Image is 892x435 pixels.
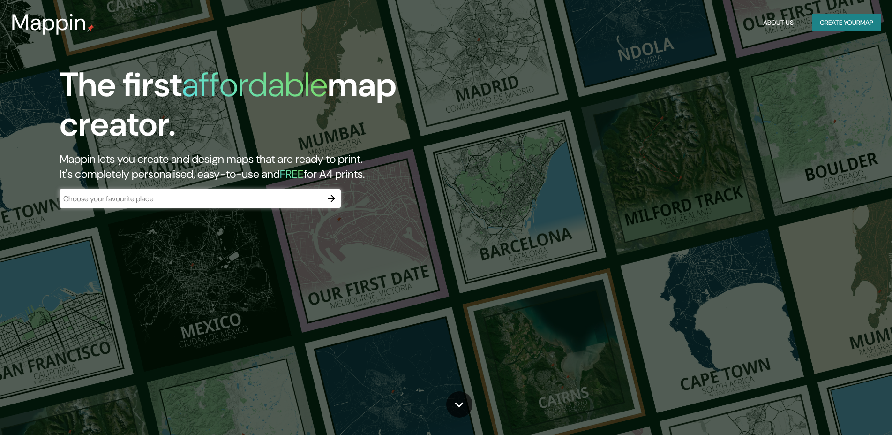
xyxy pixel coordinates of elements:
[812,14,881,31] button: Create yourmap
[60,65,506,152] h1: The first map creator.
[60,152,506,182] h2: Mappin lets you create and design maps that are ready to print. It's completely personalised, eas...
[87,24,94,32] img: mappin-pin
[759,14,797,31] button: About Us
[280,167,304,181] h5: FREE
[809,398,882,425] iframe: Help widget launcher
[11,9,87,36] h3: Mappin
[60,193,322,204] input: Choose your favourite place
[182,63,328,107] h1: affordable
